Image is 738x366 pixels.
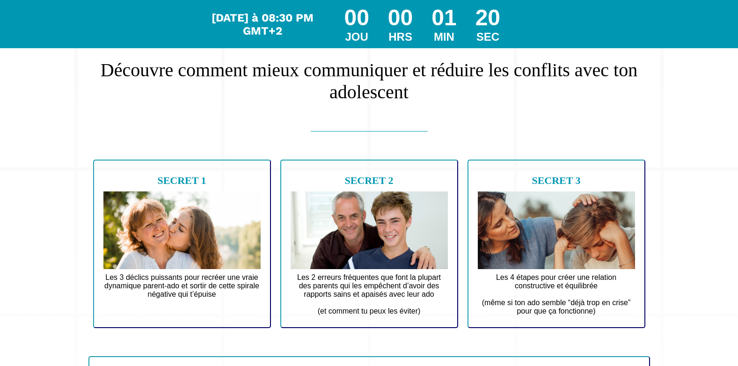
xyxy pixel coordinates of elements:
b: SECRET 3 [532,175,580,186]
b: SECRET 1 [157,175,206,186]
div: MIN [431,30,456,44]
img: 6e5ea48f4dd0521e46c6277ff4d310bb_Design_sans_titre_5.jpg [478,191,635,269]
div: 00 [388,5,413,30]
div: SEC [475,30,500,44]
div: Le webinar commence dans... [209,11,316,37]
div: 20 [475,5,500,30]
h1: Découvre comment mieux communiquer et réduire les conflits avec ton adolescent [88,50,650,103]
text: Les 4 étapes pour créer une relation constructive et équilibrée (même si ton ado semble “déjà tro... [478,271,635,318]
b: SECRET 2 [344,175,393,186]
text: Les 2 erreurs fréquentes que font la plupart des parents qui les empêchent d’avoir des rapports s... [291,271,448,318]
img: d70f9ede54261afe2763371d391305a3_Design_sans_titre_4.jpg [103,191,261,269]
div: JOU [344,30,369,44]
div: 01 [431,5,456,30]
div: 00 [344,5,369,30]
img: 774e71fe38cd43451293438b60a23fce_Design_sans_titre_1.jpg [291,191,448,269]
span: [DATE] à 08:30 PM GMT+2 [212,11,314,37]
div: HRS [388,30,413,44]
text: Les 3 déclics puissants pour recréer une vraie dynamique parent-ado et sortir de cette spirale né... [103,271,261,309]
